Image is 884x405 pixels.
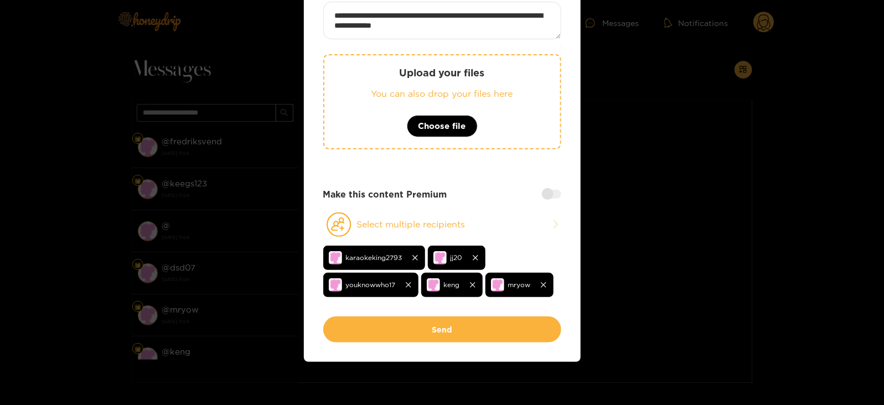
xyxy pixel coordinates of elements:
[329,278,342,292] img: no-avatar.png
[346,278,396,291] span: youknowwho17
[418,120,466,133] span: Choose file
[508,278,531,291] span: mryow
[407,115,478,137] button: Choose file
[323,316,561,342] button: Send
[444,278,460,291] span: keng
[347,66,538,79] p: Upload your files
[347,87,538,100] p: You can also drop your files here
[346,251,402,264] span: karaokeking2793
[451,251,463,264] span: jj20
[433,251,447,264] img: no-avatar.png
[329,251,342,264] img: no-avatar.png
[491,278,504,292] img: no-avatar.png
[427,278,440,292] img: no-avatar.png
[323,188,447,201] strong: Make this content Premium
[323,212,561,237] button: Select multiple recipients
